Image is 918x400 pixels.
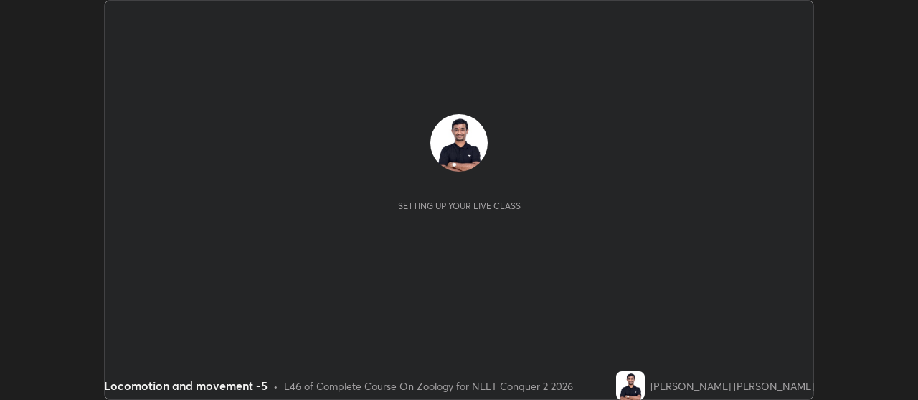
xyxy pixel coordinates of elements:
div: Setting up your live class [398,200,521,211]
div: Locomotion and movement -5 [104,377,268,394]
div: L46 of Complete Course On Zoology for NEET Conquer 2 2026 [284,378,573,394]
div: • [273,378,278,394]
img: c9bf78d67bb745bc84438c2db92f5989.jpg [430,114,488,172]
div: [PERSON_NAME] [PERSON_NAME] [650,378,814,394]
img: c9bf78d67bb745bc84438c2db92f5989.jpg [616,371,645,400]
